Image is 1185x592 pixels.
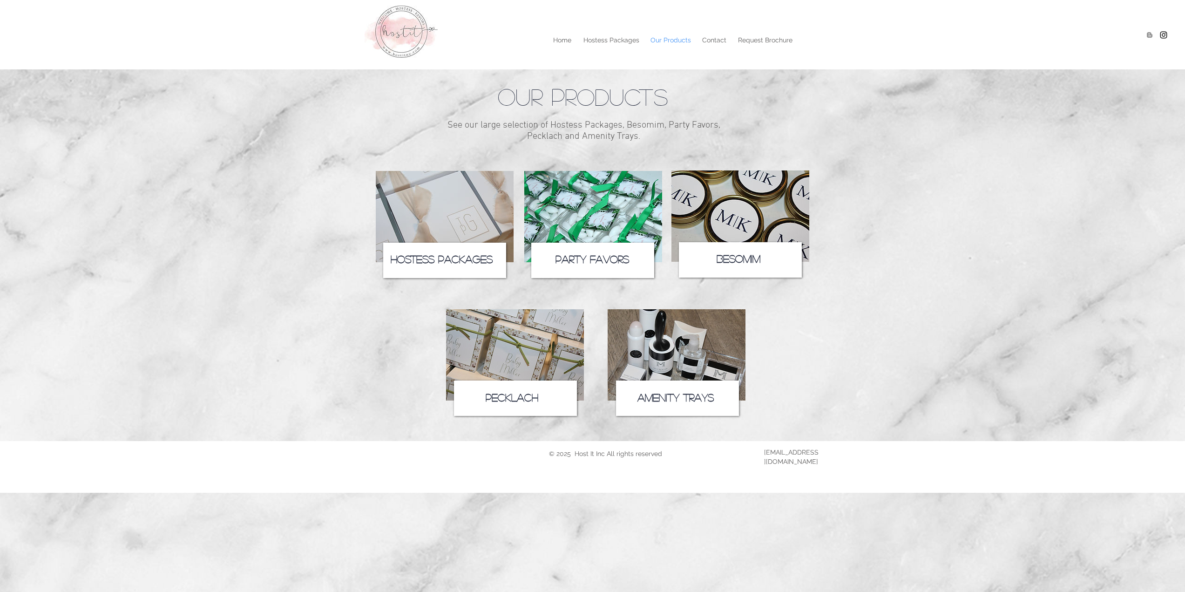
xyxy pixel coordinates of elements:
[524,171,662,262] img: IMG_1662 (2).jpg
[577,33,644,47] a: Hostess Packages
[391,254,493,264] a: Hostess Packages
[548,33,576,47] p: Home
[764,449,819,465] a: [EMAIL_ADDRESS][DOMAIN_NAME]
[637,392,714,402] a: Amenity Trays
[555,254,629,264] a: Party Favors
[498,85,668,108] span: Our Products
[376,171,514,262] img: IMG_2054.JPG
[446,309,584,401] img: IMG_7991.JPG
[1145,30,1154,40] img: Blogger
[644,33,696,47] a: Our Products
[447,120,720,142] span: See our large selection of Hostess Packages, Besomim, Party Favors, Pecklach and Amenity Trays.
[733,33,797,47] p: Request Brochure
[1145,30,1168,40] ul: Social Bar
[486,392,538,402] a: Pecklach
[579,33,644,47] p: Hostess Packages
[717,253,760,264] a: Besomim
[697,33,731,47] p: Contact
[407,33,799,47] nav: Site
[549,450,662,457] span: © 2025 Host It Inc All rights reserved
[646,33,696,47] p: Our Products
[547,33,577,47] a: Home
[608,309,745,401] img: IMG_3288_edited.jpg
[732,33,799,47] a: Request Brochure
[696,33,732,47] a: Contact
[1159,30,1168,40] img: Hostitny
[671,170,809,262] img: IMG_4749.JPG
